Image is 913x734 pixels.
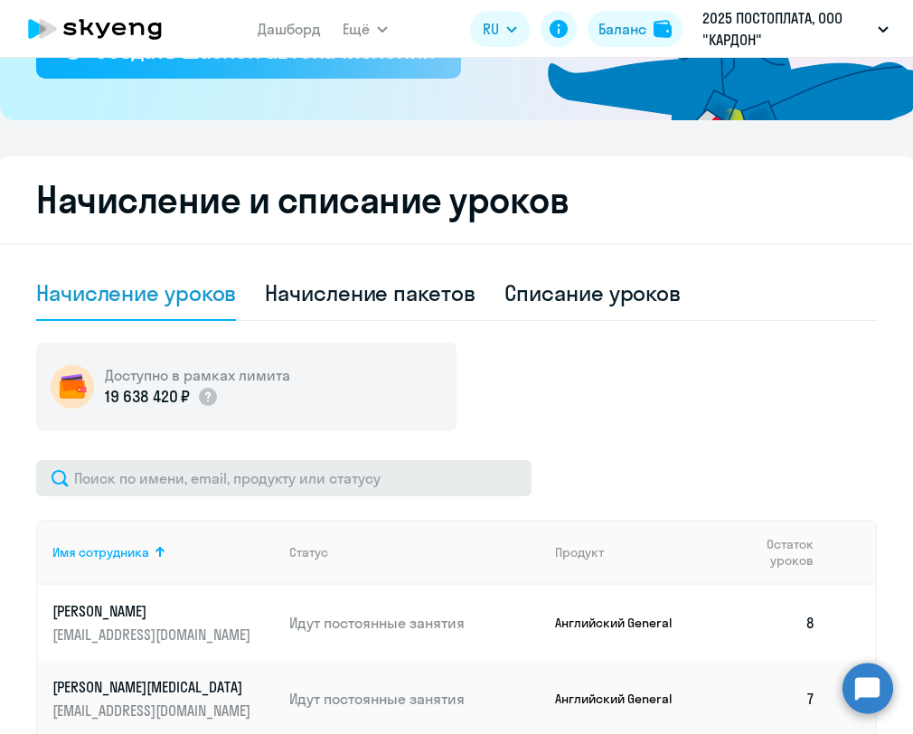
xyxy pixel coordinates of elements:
a: [PERSON_NAME][EMAIL_ADDRESS][DOMAIN_NAME] [52,601,275,645]
p: [EMAIL_ADDRESS][DOMAIN_NAME] [52,701,255,720]
div: Продукт [555,544,709,560]
p: 2025 ПОСТОПЛАТА, ООО "КАРДОН" [702,7,871,51]
a: [PERSON_NAME][MEDICAL_DATA][EMAIL_ADDRESS][DOMAIN_NAME] [52,677,275,720]
div: Начисление уроков [36,278,236,307]
div: Статус [289,544,541,560]
p: [EMAIL_ADDRESS][DOMAIN_NAME] [52,625,255,645]
td: 8 [709,585,830,661]
div: Остаток уроков [723,536,830,569]
p: Идут постоянные занятия [289,689,541,709]
h2: Начисление и списание уроков [36,178,877,221]
div: Продукт [555,544,604,560]
input: Поиск по имени, email, продукту или статусу [36,460,532,496]
a: Дашборд [258,20,321,38]
button: Ещё [343,11,388,47]
div: Статус [289,544,328,560]
span: Остаток уроков [723,536,814,569]
button: RU [470,11,530,47]
span: Ещё [343,18,370,40]
p: Английский General [555,615,691,631]
div: Баланс [598,18,646,40]
p: [PERSON_NAME] [52,601,255,621]
h5: Доступно в рамках лимита [105,365,290,385]
p: Идут постоянные занятия [289,613,541,633]
span: RU [483,18,499,40]
div: Имя сотрудника [52,544,149,560]
div: Списание уроков [504,278,682,307]
button: 2025 ПОСТОПЛАТА, ООО "КАРДОН" [693,7,898,51]
div: Начисление пакетов [265,278,475,307]
img: balance [654,20,672,38]
p: Английский General [555,691,691,707]
button: Балансbalance [588,11,682,47]
p: [PERSON_NAME][MEDICAL_DATA] [52,677,255,697]
p: 19 638 420 ₽ [105,385,190,409]
img: wallet-circle.png [51,365,94,409]
div: Имя сотрудника [52,544,275,560]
